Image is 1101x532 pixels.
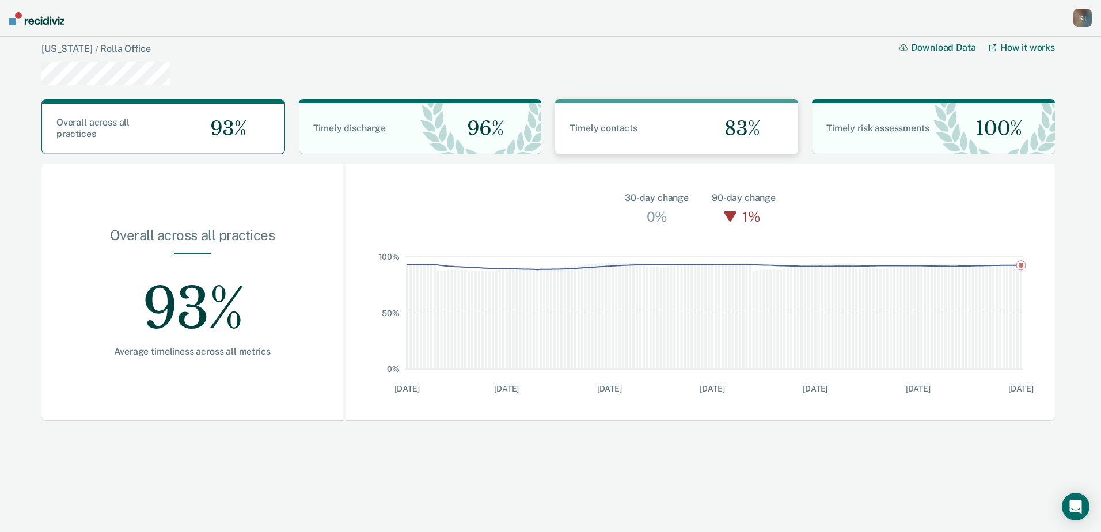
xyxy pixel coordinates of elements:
div: 30-day change [625,191,689,205]
span: Timely contacts [570,123,637,134]
img: Recidiviz [9,12,64,25]
span: 100% [966,117,1022,140]
text: [DATE] [1008,384,1033,393]
text: [DATE] [700,384,724,393]
text: [DATE] [597,384,622,393]
div: Open Intercom Messenger [1062,493,1089,520]
button: Download Data [899,42,989,53]
a: Rolla Office [100,43,150,54]
a: [US_STATE] [41,43,92,54]
text: [DATE] [494,384,519,393]
span: 83% [715,117,760,140]
div: 0% [644,205,670,228]
button: KJ [1073,9,1092,27]
div: 1% [739,205,763,228]
div: Overall across all practices [78,227,306,253]
text: [DATE] [906,384,931,393]
span: / [92,44,100,54]
div: 90-day change [712,191,776,205]
div: K J [1073,9,1092,27]
span: Overall across all practices [56,117,130,139]
text: [DATE] [394,384,419,393]
span: Timely risk assessments [826,123,929,134]
div: Average timeliness across all metrics [78,346,306,357]
text: [DATE] [803,384,827,393]
div: 93% [78,254,306,346]
span: Timely discharge [313,123,386,134]
span: 93% [201,117,246,140]
a: How it works [989,42,1055,53]
span: 96% [458,117,503,140]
